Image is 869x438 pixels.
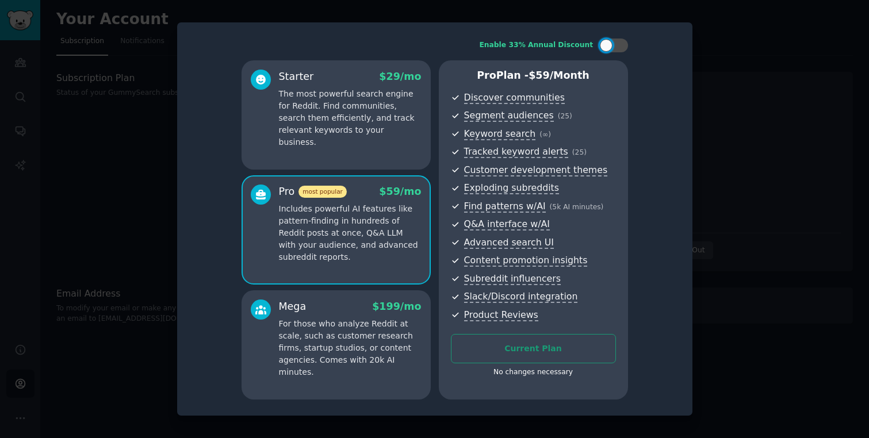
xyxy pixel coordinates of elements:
span: most popular [298,186,347,198]
span: Q&A interface w/AI [464,218,550,230]
span: $ 59 /month [529,70,589,81]
span: Tracked keyword alerts [464,146,568,158]
span: Segment audiences [464,110,554,122]
span: ( 5k AI minutes ) [550,203,604,211]
p: Pro Plan - [451,68,616,83]
div: Enable 33% Annual Discount [480,40,594,51]
div: Starter [279,70,314,84]
p: For those who analyze Reddit at scale, such as customer research firms, startup studios, or conte... [279,318,422,378]
span: Discover communities [464,92,565,104]
span: Find patterns w/AI [464,201,546,213]
span: ( 25 ) [558,112,572,120]
span: Product Reviews [464,309,538,321]
span: Customer development themes [464,164,608,176]
span: Content promotion insights [464,255,588,267]
p: The most powerful search engine for Reddit. Find communities, search them efficiently, and track ... [279,88,422,148]
span: Slack/Discord integration [464,291,578,303]
span: Advanced search UI [464,237,554,249]
span: ( 25 ) [572,148,587,156]
div: No changes necessary [451,367,616,378]
p: Includes powerful AI features like pattern-finding in hundreds of Reddit posts at once, Q&A LLM w... [279,203,422,263]
span: Keyword search [464,128,536,140]
span: Exploding subreddits [464,182,559,194]
span: $ 59 /mo [379,186,421,197]
div: Mega [279,299,307,314]
div: Pro [279,185,347,199]
span: $ 29 /mo [379,71,421,82]
span: ( ∞ ) [539,130,551,139]
span: $ 199 /mo [372,301,421,312]
span: Subreddit influencers [464,273,561,285]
